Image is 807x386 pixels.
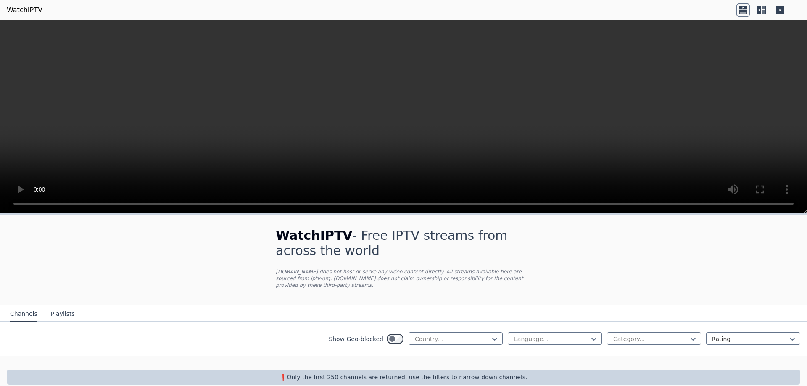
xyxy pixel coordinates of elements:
h1: - Free IPTV streams from across the world [276,228,531,258]
p: [DOMAIN_NAME] does not host or serve any video content directly. All streams available here are s... [276,268,531,289]
span: WatchIPTV [276,228,353,243]
button: Playlists [51,306,75,322]
a: iptv-org [311,276,330,281]
button: Channels [10,306,37,322]
p: ❗️Only the first 250 channels are returned, use the filters to narrow down channels. [10,373,797,381]
a: WatchIPTV [7,5,42,15]
label: Show Geo-blocked [329,335,383,343]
